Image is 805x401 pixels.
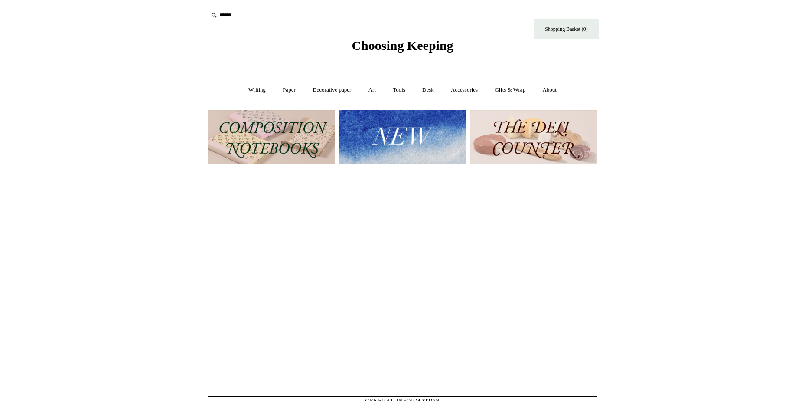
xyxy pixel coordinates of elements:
a: Shopping Basket (0) [534,19,599,39]
a: Art [361,79,384,102]
span: Choosing Keeping [352,38,453,53]
a: Choosing Keeping [352,45,453,51]
a: Writing [241,79,274,102]
a: Decorative paper [305,79,359,102]
img: New.jpg__PID:f73bdf93-380a-4a35-bcfe-7823039498e1 [339,110,466,164]
img: 202302 Composition ledgers.jpg__PID:69722ee6-fa44-49dd-a067-31375e5d54ec [208,110,335,164]
a: About [534,79,564,102]
a: Accessories [443,79,486,102]
img: The Deli Counter [470,110,597,164]
a: Tools [385,79,413,102]
a: Gifts & Wrap [487,79,533,102]
a: Paper [275,79,303,102]
a: Desk [414,79,442,102]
